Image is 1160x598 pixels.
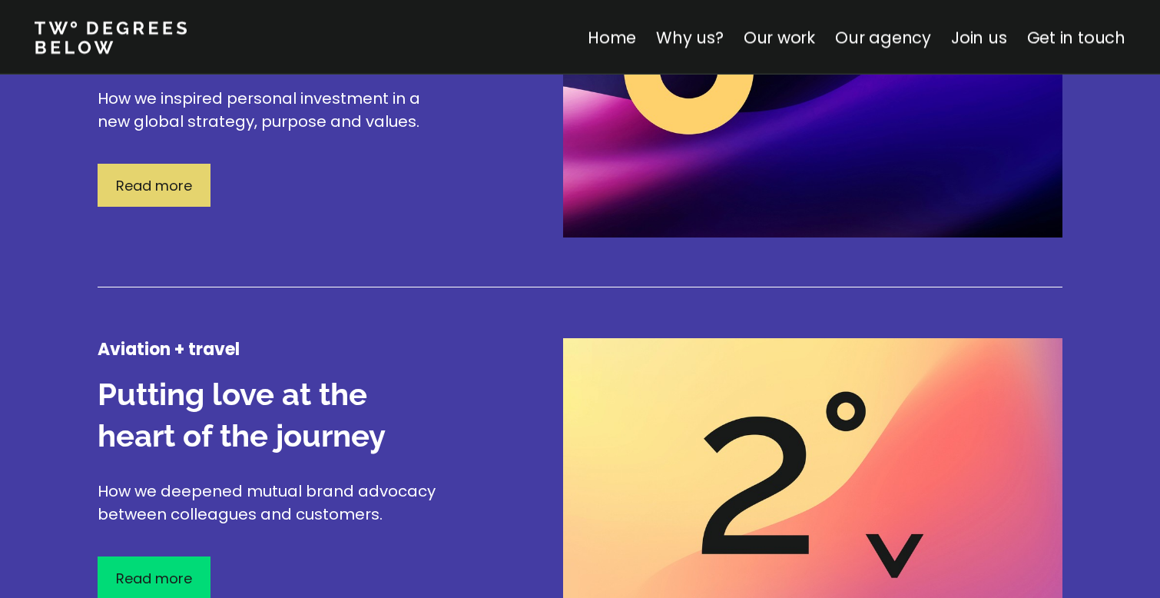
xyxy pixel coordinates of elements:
p: How we inspired personal investment in a new global strategy, purpose and values. [98,87,451,133]
a: Get in touch [1027,26,1125,48]
p: Read more [116,175,192,196]
h4: Aviation + travel [98,338,451,361]
p: How we deepened mutual brand advocacy between colleagues and customers. [98,480,451,526]
a: Why us? [656,26,724,48]
a: Our work [744,26,815,48]
p: Read more [116,568,192,589]
a: Home [588,26,636,48]
a: Our agency [835,26,931,48]
h3: Putting love at the heart of the journey [98,374,451,457]
a: Join us [951,26,1007,48]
